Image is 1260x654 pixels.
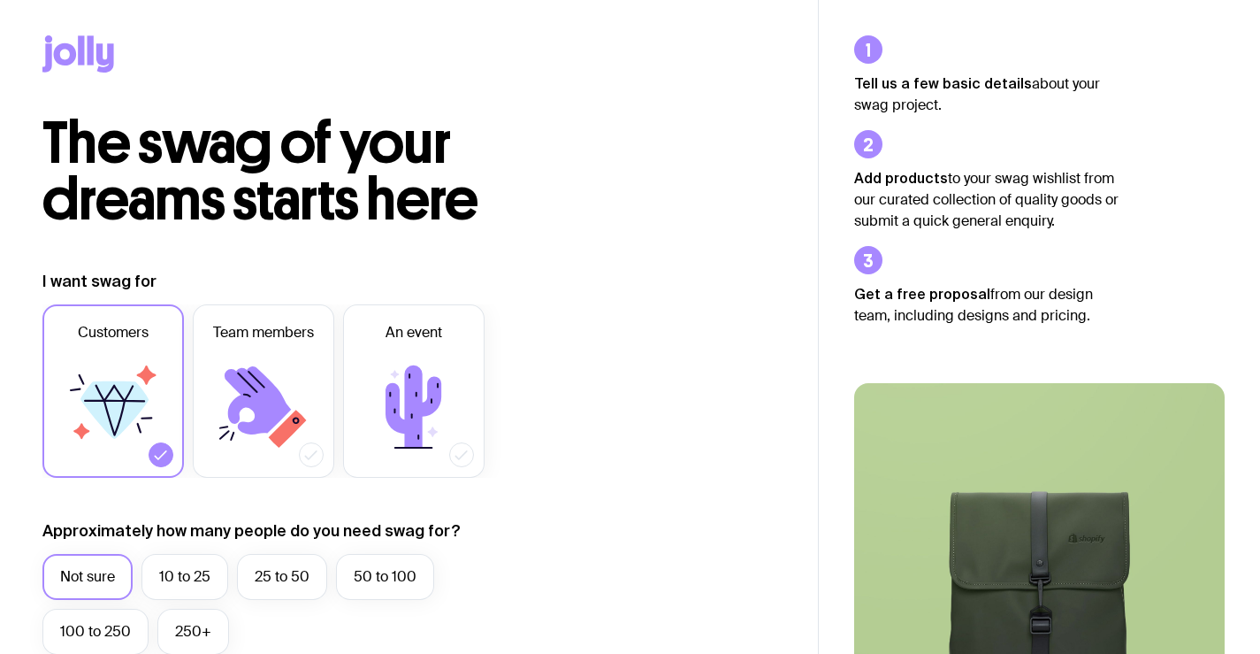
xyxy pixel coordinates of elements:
label: I want swag for [42,271,157,292]
span: Team members [213,322,314,343]
strong: Tell us a few basic details [854,75,1032,91]
span: An event [386,322,442,343]
label: 25 to 50 [237,554,327,600]
label: 50 to 100 [336,554,434,600]
p: from our design team, including designs and pricing. [854,283,1119,327]
strong: Get a free proposal [854,286,990,302]
p: to your swag wishlist from our curated collection of quality goods or submit a quick general enqu... [854,167,1119,232]
p: about your swag project. [854,73,1119,116]
span: The swag of your dreams starts here [42,108,478,235]
strong: Add products [854,170,948,186]
label: Not sure [42,554,133,600]
label: Approximately how many people do you need swag for? [42,520,461,542]
span: Customers [78,322,149,343]
label: 10 to 25 [141,554,228,600]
